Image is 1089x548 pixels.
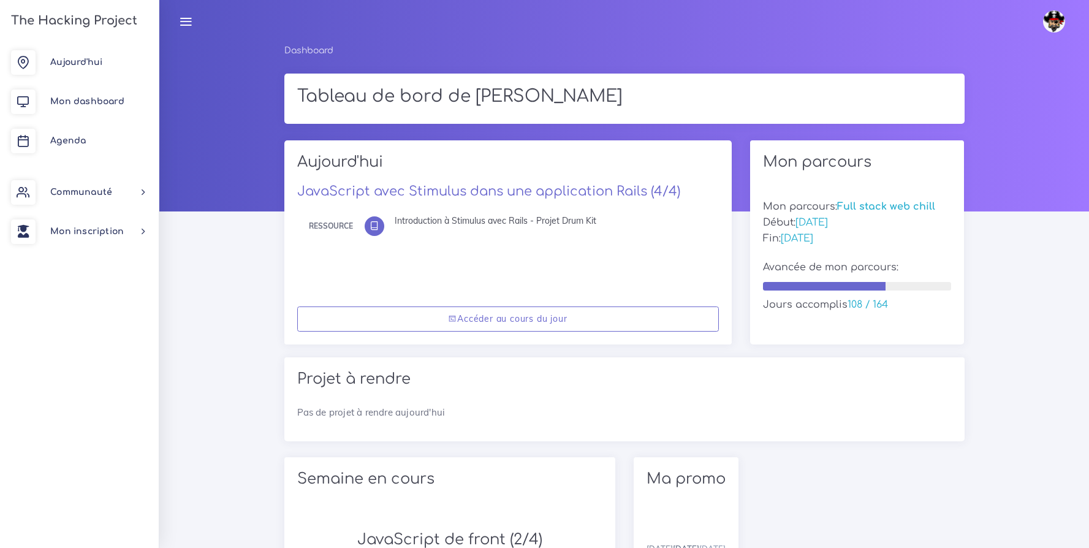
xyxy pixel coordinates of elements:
[395,216,710,225] div: Introduction à Stimulus avec Rails - Projet Drum Kit
[763,153,952,171] h2: Mon parcours
[837,201,935,212] span: Full stack web chill
[50,97,124,106] span: Mon dashboard
[297,405,952,420] p: Pas de projet à rendre aujourd'hui
[848,299,888,310] span: 108 / 164
[647,470,726,488] h2: Ma promo
[309,219,353,233] div: Ressource
[297,86,952,107] h1: Tableau de bord de [PERSON_NAME]
[7,14,137,28] h3: The Hacking Project
[795,217,828,228] span: [DATE]
[781,233,813,244] span: [DATE]
[763,299,952,311] h5: Jours accomplis
[284,46,333,55] a: Dashboard
[297,470,602,488] h2: Semaine en cours
[763,217,952,229] h5: Début:
[297,184,680,199] a: JavaScript avec Stimulus dans une application Rails (4/4)
[50,136,86,145] span: Agenda
[50,227,124,236] span: Mon inscription
[763,201,952,213] h5: Mon parcours:
[763,262,952,273] h5: Avancée de mon parcours:
[763,233,952,245] h5: Fin:
[297,153,719,180] h2: Aujourd'hui
[50,188,112,197] span: Communauté
[297,370,952,388] h2: Projet à rendre
[1043,10,1065,32] img: avatar
[50,58,102,67] span: Aujourd'hui
[297,306,719,332] a: Accéder au cours du jour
